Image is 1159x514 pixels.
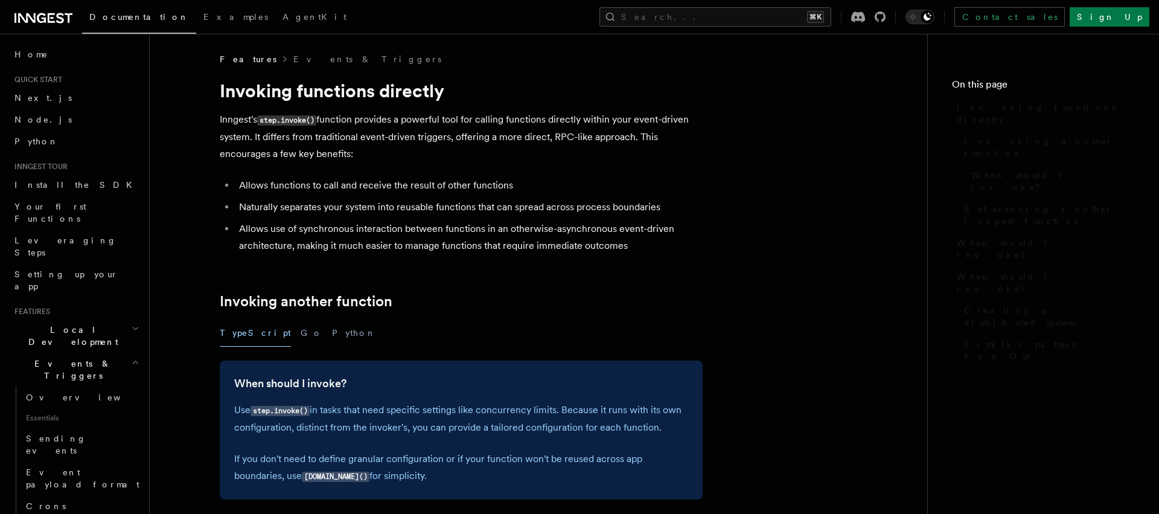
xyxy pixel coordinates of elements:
[952,266,1135,300] a: When should I invoke?
[293,53,441,65] a: Events & Triggers
[21,408,142,428] span: Essentials
[14,115,72,124] span: Node.js
[957,237,1135,261] span: When should I invoke?
[332,320,376,347] button: Python
[26,467,139,489] span: Event payload format
[10,130,142,152] a: Python
[959,300,1135,333] a: Creating a distributed system
[952,232,1135,266] a: When should I invoke?
[14,137,59,146] span: Python
[10,87,142,109] a: Next.js
[971,169,1135,193] span: When should I invoke?
[234,402,688,436] p: Use in tasks that need specific settings like concurrency limits. Because it runs with its own co...
[203,12,268,22] span: Examples
[301,320,322,347] button: Go
[196,4,275,33] a: Examples
[964,338,1135,362] span: Similar pattern: Fan-Out
[964,203,1135,227] span: Referencing another Inngest function
[959,130,1135,164] a: Invoking another function
[89,12,189,22] span: Documentation
[599,7,831,27] button: Search...⌘K
[966,164,1135,198] a: When should I invoke?
[807,11,824,23] kbd: ⌘K
[10,319,142,353] button: Local Development
[14,202,86,223] span: Your first Functions
[26,434,86,455] span: Sending events
[10,230,142,263] a: Leveraging Steps
[275,4,354,33] a: AgentKit
[952,77,1135,97] h4: On this page
[302,472,369,482] code: [DOMAIN_NAME]()
[14,93,72,103] span: Next.js
[10,307,50,316] span: Features
[220,53,276,65] span: Features
[957,101,1135,126] span: Invoking functions directly
[10,263,142,297] a: Setting up your app
[21,428,142,461] a: Sending events
[10,353,142,387] button: Events & Triggers
[283,12,346,22] span: AgentKit
[10,324,132,348] span: Local Development
[952,97,1135,130] a: Invoking functions directly
[26,501,66,511] span: Crons
[959,333,1135,367] a: Similar pattern: Fan-Out
[26,393,150,402] span: Overview
[10,109,142,130] a: Node.js
[964,304,1135,329] span: Creating a distributed system
[235,199,703,216] li: Naturally separates your system into reusable functions that can spread across process boundaries
[257,115,316,126] code: step.invoke()
[964,135,1135,159] span: Invoking another function
[234,375,346,392] a: When should I invoke?
[1070,7,1149,27] a: Sign Up
[220,320,291,347] button: TypeScript
[10,196,142,230] a: Your first Functions
[905,10,934,24] button: Toggle dark mode
[957,271,1135,295] span: When should I invoke?
[10,358,132,382] span: Events & Triggers
[220,293,392,310] a: Invoking another function
[82,4,196,34] a: Documentation
[14,236,117,257] span: Leveraging Steps
[21,387,142,408] a: Overview
[220,111,703,162] p: Inngest's function provides a powerful tool for calling functions directly within your event-driv...
[959,198,1135,232] a: Referencing another Inngest function
[251,406,310,416] code: step.invoke()
[14,269,118,291] span: Setting up your app
[954,7,1065,27] a: Contact sales
[10,162,68,172] span: Inngest tour
[10,43,142,65] a: Home
[234,451,688,485] p: If you don't need to define granular configuration or if your function won't be reused across app...
[10,174,142,196] a: Install the SDK
[235,177,703,194] li: Allows functions to call and receive the result of other functions
[10,75,62,85] span: Quick start
[21,461,142,495] a: Event payload format
[14,48,48,60] span: Home
[220,80,703,101] h1: Invoking functions directly
[14,180,139,190] span: Install the SDK
[235,220,703,254] li: Allows use of synchronous interaction between functions in an otherwise-asynchronous event-driven...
